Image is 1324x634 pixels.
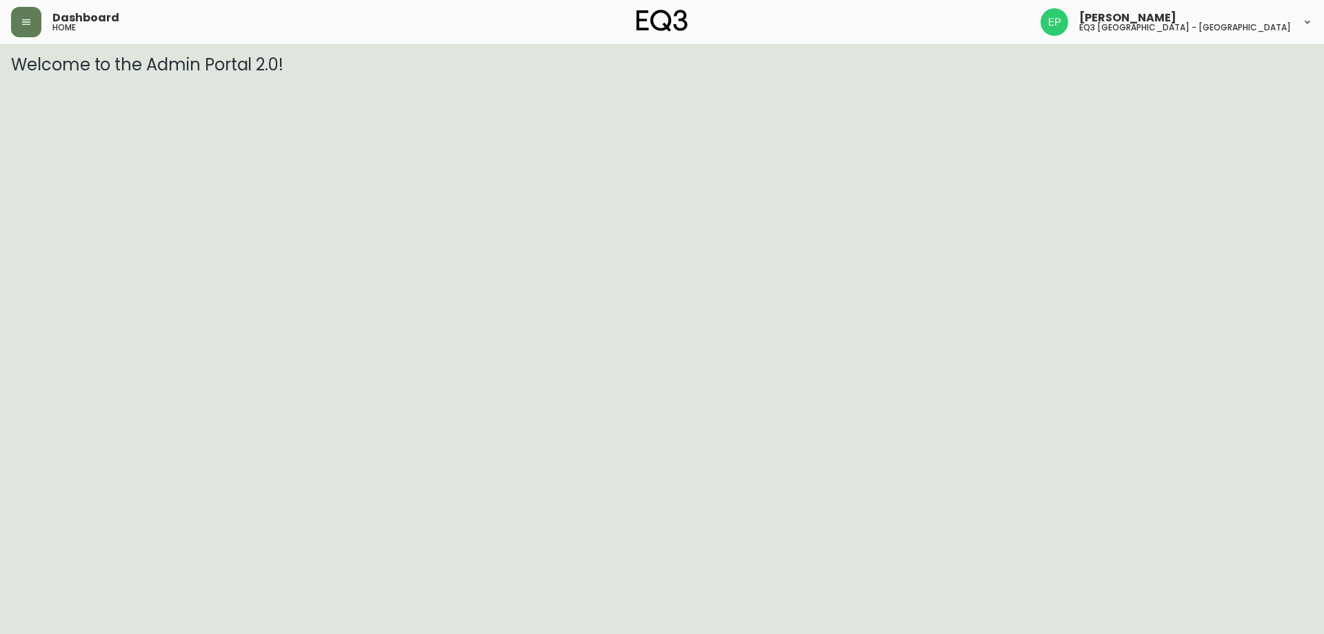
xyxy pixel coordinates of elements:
img: logo [636,10,688,32]
span: Dashboard [52,12,119,23]
img: edb0eb29d4ff191ed42d19acdf48d771 [1041,8,1068,36]
span: [PERSON_NAME] [1079,12,1176,23]
h3: Welcome to the Admin Portal 2.0! [11,55,1313,75]
h5: eq3 [GEOGRAPHIC_DATA] - [GEOGRAPHIC_DATA] [1079,23,1291,32]
h5: home [52,23,76,32]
